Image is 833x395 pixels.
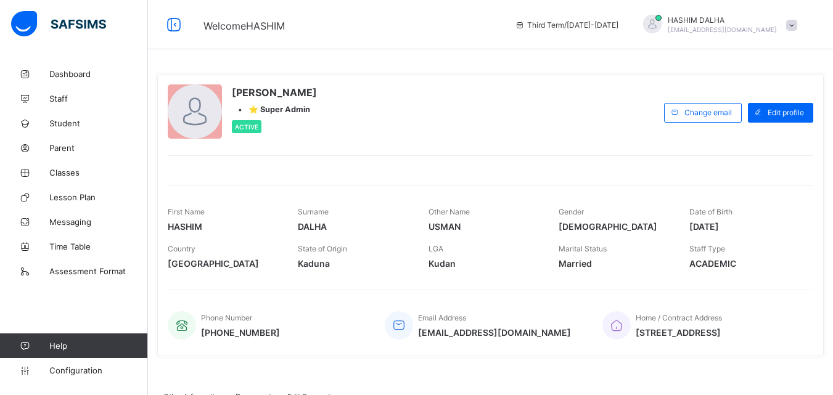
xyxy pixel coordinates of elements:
span: HASHIM [168,221,279,232]
span: [EMAIL_ADDRESS][DOMAIN_NAME] [668,26,777,33]
span: Time Table [49,242,148,251]
span: Assessment Format [49,266,148,276]
span: USMAN [429,221,540,232]
span: ⭐ Super Admin [248,105,310,114]
span: Married [559,258,670,269]
span: [PHONE_NUMBER] [201,327,280,338]
span: Country [168,244,195,253]
span: Student [49,118,148,128]
span: [DATE] [689,221,801,232]
span: Messaging [49,217,148,227]
span: Configuration [49,365,147,375]
span: Active [235,123,258,131]
span: Other Name [429,207,470,216]
span: Kaduna [298,258,409,269]
span: [GEOGRAPHIC_DATA] [168,258,279,269]
span: Surname [298,207,329,216]
span: Date of Birth [689,207,732,216]
span: ACADEMIC [689,258,801,269]
span: Parent [49,143,148,153]
span: Gender [559,207,584,216]
div: HASHIM DALHA [631,15,803,35]
span: First Name [168,207,205,216]
span: [DEMOGRAPHIC_DATA] [559,221,670,232]
img: safsims [11,11,106,37]
span: Classes [49,168,148,177]
span: Staff Type [689,244,725,253]
div: • [232,105,317,114]
span: Email Address [418,313,466,322]
span: session/term information [515,20,618,30]
span: [EMAIL_ADDRESS][DOMAIN_NAME] [418,327,571,338]
span: Marital Status [559,244,607,253]
span: Change email [684,108,732,117]
span: DALHA [298,221,409,232]
span: Lesson Plan [49,192,148,202]
span: LGA [429,244,443,253]
span: Dashboard [49,69,148,79]
span: Home / Contract Address [636,313,722,322]
span: [STREET_ADDRESS] [636,327,722,338]
span: State of Origin [298,244,347,253]
span: Staff [49,94,148,104]
span: Help [49,341,147,351]
span: HASHIM DALHA [668,15,777,25]
span: Edit profile [768,108,804,117]
span: Kudan [429,258,540,269]
span: Phone Number [201,313,252,322]
span: [PERSON_NAME] [232,86,317,99]
span: Welcome HASHIM [203,20,285,32]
